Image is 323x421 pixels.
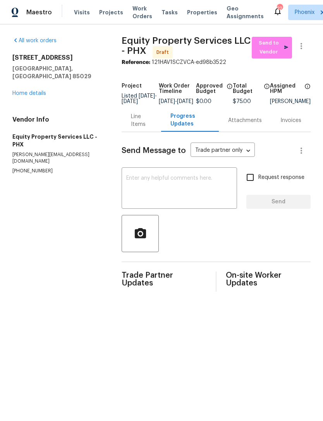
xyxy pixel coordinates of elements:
span: Maestro [26,9,52,16]
b: Reference: [122,60,150,65]
div: [PERSON_NAME] [270,99,311,104]
h2: [STREET_ADDRESS] [12,54,103,62]
h5: Project [122,83,142,89]
h5: Work Order Timeline [159,83,196,94]
div: Attachments [228,117,262,124]
span: - [159,99,193,104]
span: Properties [187,9,217,16]
span: Send to Vendor [256,39,288,57]
p: [PHONE_NUMBER] [12,168,103,174]
h5: Approved Budget [196,83,225,94]
span: On-site Worker Updates [226,272,311,287]
span: Work Orders [132,5,152,20]
span: [DATE] [122,99,138,104]
a: Home details [12,91,46,96]
span: Phoenix [295,9,314,16]
h4: Vendor Info [12,116,103,124]
span: [DATE] [139,93,155,99]
button: Send to Vendor [252,37,292,58]
span: Send Message to [122,147,186,155]
span: Visits [74,9,90,16]
span: $75.00 [233,99,251,104]
span: Projects [99,9,123,16]
div: Trade partner only [191,144,255,157]
span: $0.00 [196,99,211,104]
div: 121HAV1SCZVCA-ed98b3522 [122,58,311,66]
div: Progress Updates [170,112,210,128]
h5: Total Budget [233,83,261,94]
span: [DATE] [177,99,193,104]
span: The total cost of line items that have been proposed by Opendoor. This sum includes line items th... [264,83,270,99]
span: The hpm assigned to this work order. [304,83,311,99]
span: Draft [156,48,172,56]
span: Geo Assignments [227,5,264,20]
a: All work orders [12,38,57,43]
span: The total cost of line items that have been approved by both Opendoor and the Trade Partner. This... [227,83,233,99]
div: Invoices [280,117,301,124]
div: 22 [277,5,282,12]
span: - [122,93,157,104]
span: Tasks [161,10,178,15]
span: Request response [258,174,304,182]
span: Equity Property Services LLC - PHX [122,36,251,55]
span: Trade Partner Updates [122,272,206,287]
span: [DATE] [159,99,175,104]
h5: Assigned HPM [270,83,302,94]
h5: [GEOGRAPHIC_DATA], [GEOGRAPHIC_DATA] 85029 [12,65,103,80]
p: [PERSON_NAME][EMAIL_ADDRESS][DOMAIN_NAME] [12,151,103,165]
div: Line Items [131,113,152,128]
h5: Equity Property Services LLC - PHX [12,133,103,148]
span: Listed [122,93,157,104]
